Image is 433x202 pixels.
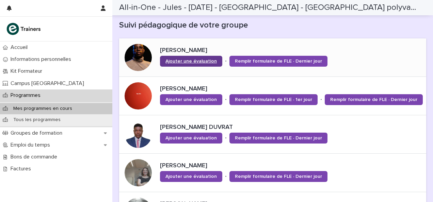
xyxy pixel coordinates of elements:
[229,56,327,67] a: Remplir formulaire de FLE · Dernier jour
[235,136,322,140] span: Remplir formulaire de FLE · Dernier jour
[235,59,322,64] span: Remplir formulaire de FLE · Dernier jour
[165,136,217,140] span: Ajouter une évaluation
[8,56,77,63] p: Informations personnelles
[8,154,63,160] p: Bons de commande
[8,92,46,99] p: Programmes
[8,142,55,148] p: Emploi du temps
[119,115,426,154] a: [PERSON_NAME] DUVRATAjouter une évaluation•Remplir formulaire de FLE · Dernier jour
[160,162,375,170] p: [PERSON_NAME]
[119,154,426,192] a: [PERSON_NAME]Ajouter une évaluation•Remplir formulaire de FLE · Dernier jour
[165,97,217,102] span: Ajouter une évaluation
[330,97,417,102] span: Remplir formulaire de FLE · Dernier jour
[235,97,312,102] span: Remplir formulaire de FLE · 1er jour
[320,97,322,102] p: •
[225,173,227,179] p: •
[160,85,423,93] p: [PERSON_NAME]
[8,44,33,51] p: Accueil
[160,94,222,105] a: Ajouter une évaluation
[229,133,327,144] a: Remplir formulaire de FLE · Dernier jour
[160,47,375,54] p: [PERSON_NAME]
[160,171,222,182] a: Ajouter une évaluation
[5,22,43,36] img: K0CqGN7SDeD6s4JG8KQk
[8,106,78,112] p: Mes programmes en cours
[8,130,68,136] p: Groupes de formation
[8,166,36,172] p: Factures
[165,174,217,179] span: Ajouter une évaluation
[8,80,90,87] p: Campus [GEOGRAPHIC_DATA]
[160,124,400,131] p: [PERSON_NAME] DUVRAT
[160,133,222,144] a: Ajouter une évaluation
[225,58,227,64] p: •
[229,171,327,182] a: Remplir formulaire de FLE · Dernier jour
[225,135,227,141] p: •
[119,38,426,77] a: [PERSON_NAME]Ajouter une évaluation•Remplir formulaire de FLE · Dernier jour
[225,97,227,102] p: •
[229,94,318,105] a: Remplir formulaire de FLE · 1er jour
[325,94,423,105] a: Remplir formulaire de FLE · Dernier jour
[160,56,222,67] a: Ajouter une évaluation
[235,174,322,179] span: Remplir formulaire de FLE · Dernier jour
[119,3,418,13] h2: All-in-One - Jules - [DATE] - [GEOGRAPHIC_DATA] - [GEOGRAPHIC_DATA] polyvalent
[165,59,217,64] span: Ajouter une évaluation
[119,20,426,30] h1: Suivi pédagogique de votre groupe
[8,68,48,74] p: Kit Formateur
[119,77,426,115] a: [PERSON_NAME]Ajouter une évaluation•Remplir formulaire de FLE · 1er jour•Remplir formulaire de FL...
[8,117,66,123] p: Tous les programmes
